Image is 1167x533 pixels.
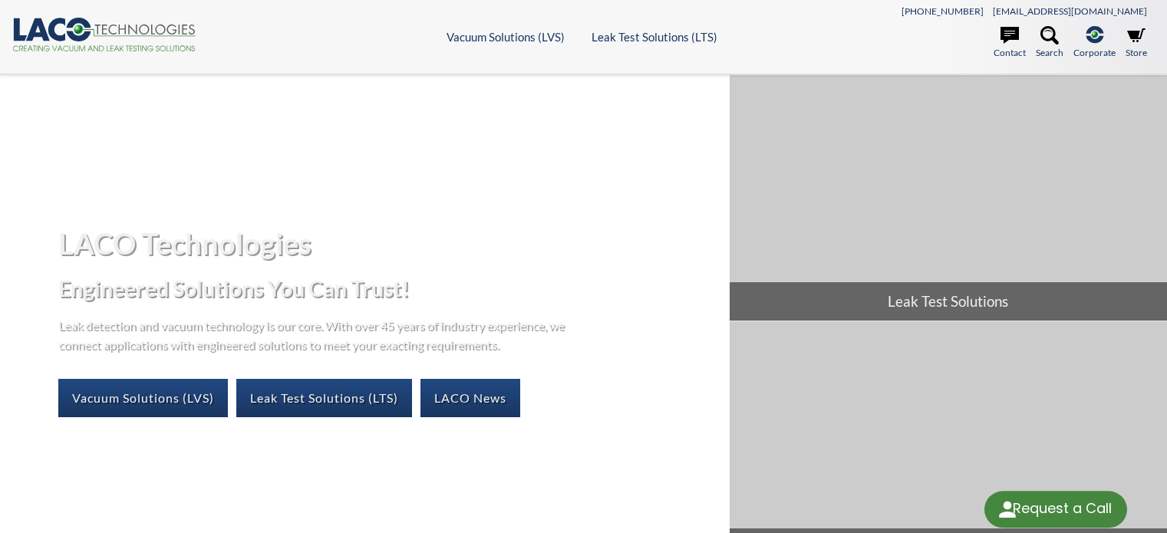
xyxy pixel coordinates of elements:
img: round button [995,497,1020,521]
div: Request a Call [984,491,1127,528]
a: Vacuum Solutions (LVS) [447,30,565,44]
a: Store [1126,26,1147,60]
a: Leak Test Solutions [730,75,1167,321]
a: Search [1036,26,1063,60]
p: Leak detection and vacuum technology is our core. With over 45 years of industry experience, we c... [58,315,572,354]
div: Request a Call [1013,491,1112,526]
a: LACO News [420,379,520,417]
a: Leak Test Solutions (LTS) [236,379,412,417]
a: Leak Test Solutions (LTS) [592,30,717,44]
span: Leak Test Solutions [730,282,1167,321]
a: [PHONE_NUMBER] [902,5,984,17]
span: Corporate [1073,45,1116,60]
h1: LACO Technologies [58,225,717,262]
a: Contact [994,26,1026,60]
a: Vacuum Solutions (LVS) [58,379,228,417]
a: [EMAIL_ADDRESS][DOMAIN_NAME] [993,5,1147,17]
h2: Engineered Solutions You Can Trust! [58,275,717,303]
